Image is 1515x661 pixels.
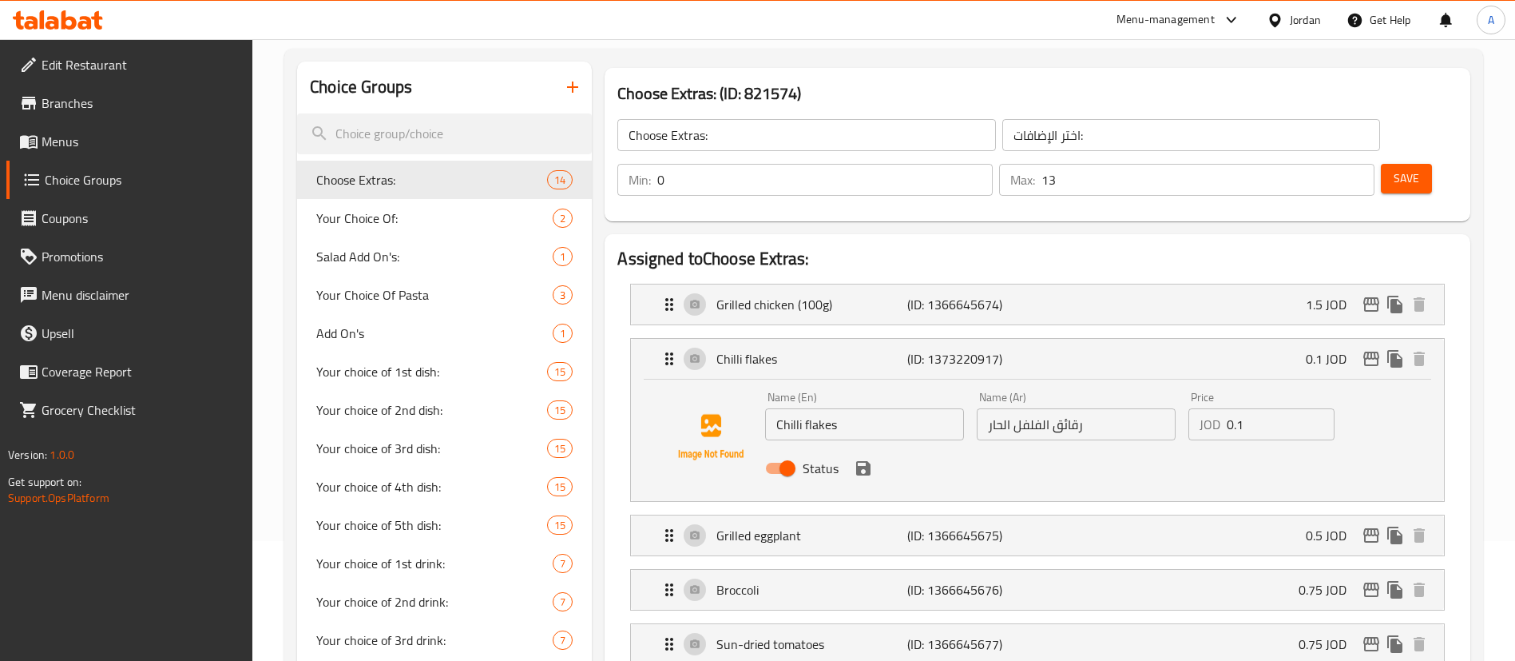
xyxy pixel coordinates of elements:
a: Upsell [6,314,253,352]
span: 15 [548,441,572,456]
p: Grilled eggplant [716,526,906,545]
span: 7 [553,556,572,571]
span: Your choice of 5th dish: [316,516,547,535]
span: Choice Groups [45,170,240,189]
p: (ID: 1366645677) [907,635,1034,654]
div: Choices [553,592,573,611]
span: Coverage Report [42,362,240,381]
span: Get support on: [8,472,81,492]
button: delete [1407,578,1431,602]
span: Add On's [316,324,553,343]
button: save [851,456,875,480]
div: Choices [547,170,573,189]
div: Expand [631,570,1444,610]
div: Expand [631,339,1444,379]
span: Your choice of 4th dish: [316,477,547,496]
button: Save [1381,164,1432,193]
span: Salad Add On's: [316,247,553,266]
span: Coupons [42,209,240,228]
button: edit [1359,347,1383,371]
p: Sun-dried tomatoes [716,635,906,654]
div: Menu-management [1116,10,1215,30]
h2: Choice Groups [310,75,412,99]
span: Branches [42,94,240,113]
span: 1 [553,326,572,341]
span: 7 [553,595,572,610]
button: edit [1359,293,1383,317]
button: edit [1359,524,1383,548]
p: (ID: 1366645675) [907,526,1034,545]
p: Min: [629,170,651,189]
div: Choose Extras:14 [297,161,592,199]
span: Your choice of 1st drink: [316,554,553,573]
div: Your choice of 2nd drink:7 [297,583,592,621]
span: 15 [548,518,572,533]
button: duplicate [1383,524,1407,548]
div: Your choice of 3rd drink:7 [297,621,592,659]
a: Support.OpsPlatform [8,488,109,508]
div: Choices [553,631,573,650]
a: Coverage Report [6,352,253,391]
div: Choices [547,516,573,535]
p: 0.5 JOD [1306,526,1359,545]
li: ExpandChilli flakesName (En)Name (Ar)PriceJODStatussave [617,332,1457,508]
button: duplicate [1383,347,1407,371]
div: Your Choice Of Pasta3 [297,276,592,314]
button: edit [1359,632,1383,656]
span: 2 [553,211,572,226]
div: Choices [553,324,573,343]
a: Menu disclaimer [6,276,253,314]
span: Menu disclaimer [42,285,240,305]
input: search [297,113,592,154]
h3: Choose Extras: (ID: 821574) [617,81,1457,106]
div: Choices [553,247,573,266]
div: Choices [547,362,573,381]
a: Choice Groups [6,161,253,199]
span: Your choice of 3rd dish: [316,439,547,458]
img: Chilli flakes [660,386,762,488]
button: delete [1407,347,1431,371]
div: Your choice of 5th dish:15 [297,506,592,544]
p: 0.75 JOD [1299,635,1359,654]
div: Jordan [1290,11,1321,29]
a: Promotions [6,237,253,276]
button: edit [1359,578,1383,602]
li: Expand [617,277,1457,332]
a: Branches [6,84,253,122]
span: 7 [553,633,572,648]
span: Your choice of 1st dish: [316,362,547,381]
div: Add On's1 [297,314,592,352]
p: Chilli flakes [716,349,906,368]
span: Your choice of 3rd drink: [316,631,553,650]
div: Choices [553,209,573,228]
div: Expand [631,285,1444,325]
input: Enter name En [765,408,964,440]
span: Edit Restaurant [42,55,240,74]
p: 0.75 JOD [1299,580,1359,599]
p: 0.1 JOD [1306,349,1359,368]
span: Your Choice Of Pasta [316,285,553,305]
li: Expand [617,563,1457,617]
div: Your choice of 3rd dish:15 [297,429,592,468]
span: 1.0.0 [50,444,74,465]
span: Upsell [42,324,240,343]
p: (ID: 1373220917) [907,349,1034,368]
input: Please enter price [1227,408,1335,440]
div: Your choice of 4th dish:15 [297,468,592,506]
p: (ID: 1366645676) [907,580,1034,599]
span: Save [1394,169,1419,189]
div: Choices [547,400,573,420]
button: delete [1407,293,1431,317]
span: 15 [548,403,572,418]
span: 15 [548,364,572,380]
span: Status [803,459,839,478]
button: duplicate [1383,578,1407,602]
div: Expand [631,516,1444,555]
p: (ID: 1366645674) [907,295,1034,314]
p: Grilled chicken (100g) [716,295,906,314]
span: 1 [553,249,572,265]
span: Promotions [42,247,240,266]
span: Your choice of 2nd drink: [316,592,553,611]
input: Enter name Ar [977,408,1176,440]
span: 14 [548,173,572,188]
